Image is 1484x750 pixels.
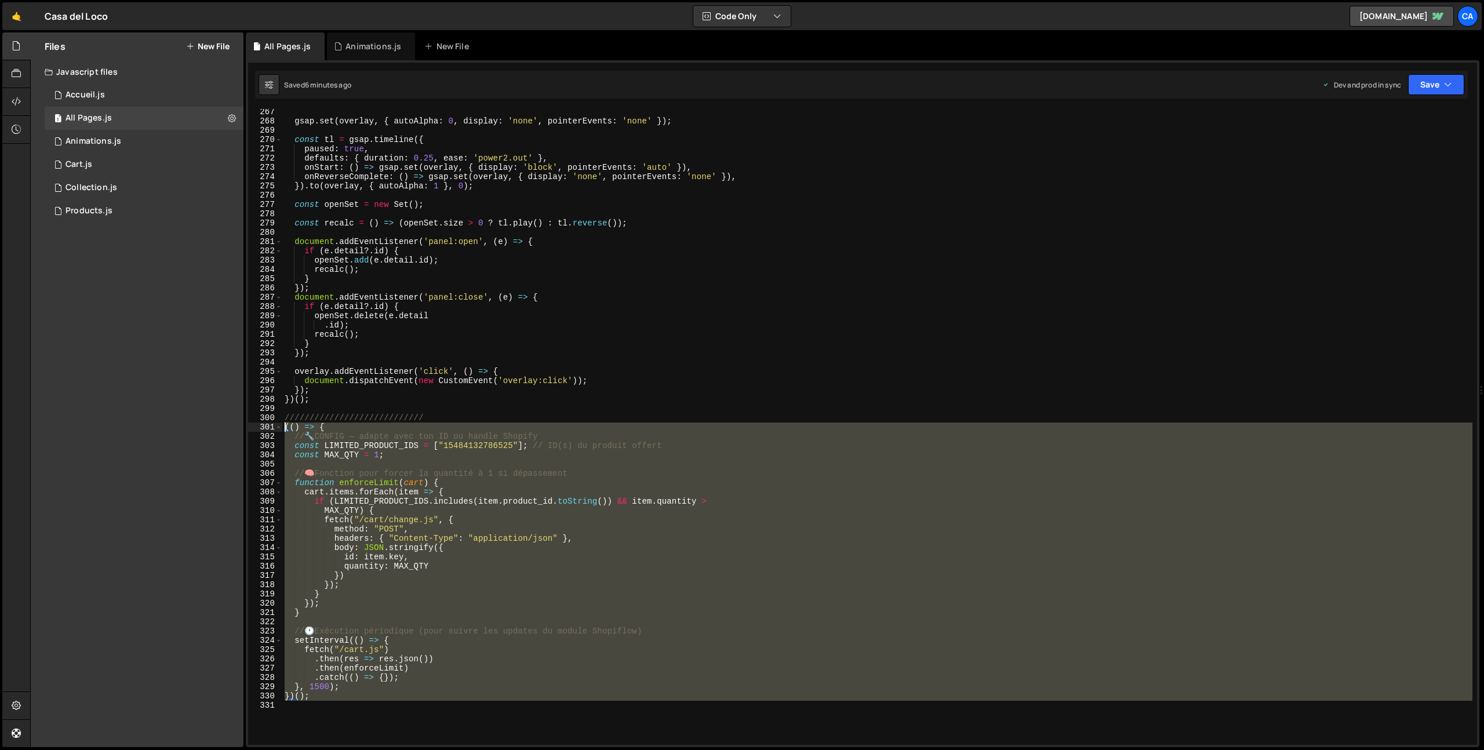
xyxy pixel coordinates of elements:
div: Cart.js [66,159,92,170]
div: 16791/45882.js [45,107,243,130]
div: 323 [248,627,282,636]
div: 294 [248,358,282,367]
div: 6 minutes ago [305,80,351,90]
div: 324 [248,636,282,645]
div: 304 [248,450,282,460]
div: 275 [248,181,282,191]
div: 287 [248,293,282,302]
div: 310 [248,506,282,515]
div: 331 [248,701,282,710]
div: All Pages.js [66,113,112,123]
div: Products.js [66,206,112,216]
div: 302 [248,432,282,441]
a: 🤙 [2,2,31,30]
div: 303 [248,441,282,450]
div: 276 [248,191,282,200]
div: 329 [248,682,282,691]
div: 309 [248,497,282,506]
div: 311 [248,515,282,525]
div: 290 [248,321,282,330]
div: 285 [248,274,282,283]
div: 269 [248,126,282,135]
div: 279 [248,219,282,228]
div: 16791/45941.js [45,83,243,107]
div: 308 [248,487,282,497]
div: 291 [248,330,282,339]
div: 317 [248,571,282,580]
div: 282 [248,246,282,256]
div: 271 [248,144,282,154]
button: Save [1408,74,1464,95]
div: 292 [248,339,282,348]
div: 283 [248,256,282,265]
div: Saved [284,80,351,90]
div: 281 [248,237,282,246]
div: Dev and prod in sync [1322,80,1401,90]
div: 328 [248,673,282,682]
div: 284 [248,265,282,274]
div: 307 [248,478,282,487]
div: 267 [248,107,282,116]
div: 306 [248,469,282,478]
div: 278 [248,209,282,219]
a: Ca [1457,6,1478,27]
div: Animations.js [66,136,121,147]
div: 312 [248,525,282,534]
div: 321 [248,608,282,617]
div: 288 [248,302,282,311]
div: 272 [248,154,282,163]
div: 289 [248,311,282,321]
div: New File [424,41,473,52]
div: Accueil.js [66,90,105,100]
div: 295 [248,367,282,376]
div: All Pages.js [264,41,311,52]
div: 305 [248,460,282,469]
div: 16791/46000.js [45,130,243,153]
div: 286 [248,283,282,293]
div: 16791/46588.js [45,153,243,176]
div: 300 [248,413,282,423]
span: 1 [54,115,61,124]
div: 16791/46302.js [45,199,243,223]
div: 301 [248,423,282,432]
div: 319 [248,589,282,599]
div: 327 [248,664,282,673]
div: Javascript files [31,60,243,83]
div: 320 [248,599,282,608]
div: 273 [248,163,282,172]
div: 277 [248,200,282,209]
div: 268 [248,116,282,126]
div: 316 [248,562,282,571]
div: 298 [248,395,282,404]
div: 325 [248,645,282,654]
div: 322 [248,617,282,627]
div: 274 [248,172,282,181]
div: 314 [248,543,282,552]
div: 293 [248,348,282,358]
div: 16791/46116.js [45,176,243,199]
div: 330 [248,691,282,701]
button: Code Only [693,6,791,27]
div: 315 [248,552,282,562]
div: 280 [248,228,282,237]
div: 318 [248,580,282,589]
div: 297 [248,385,282,395]
h2: Files [45,40,66,53]
a: [DOMAIN_NAME] [1350,6,1454,27]
div: Collection.js [66,183,117,193]
div: 296 [248,376,282,385]
div: 270 [248,135,282,144]
div: 326 [248,654,282,664]
div: 313 [248,534,282,543]
div: Casa del Loco [45,9,108,23]
div: 299 [248,404,282,413]
div: Animations.js [345,41,401,52]
button: New File [186,42,230,51]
